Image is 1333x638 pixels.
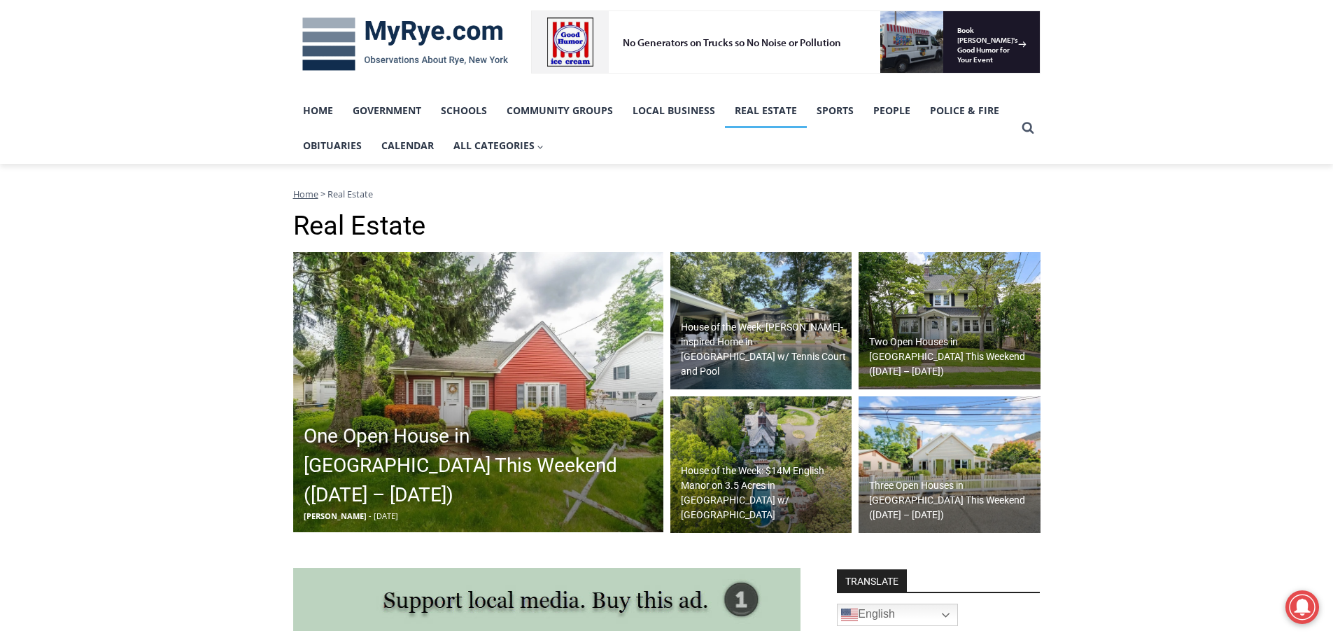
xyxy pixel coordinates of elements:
[293,252,663,532] img: 4 Orchard Drive, Rye
[293,93,1015,164] nav: Primary Navigation
[444,128,554,163] button: Child menu of All Categories
[293,188,318,200] a: Home
[426,15,487,54] h4: Book [PERSON_NAME]'s Good Humor for Your Event
[869,335,1037,379] h2: Two Open Houses in [GEOGRAPHIC_DATA] This Weekend ([DATE] – [DATE])
[92,25,346,39] div: No Generators on Trucks so No Noise or Pollution
[670,252,852,389] a: House of the Week: [PERSON_NAME]-inspired Home in [GEOGRAPHIC_DATA] w/ Tennis Court and Pool
[863,93,920,128] a: People
[431,93,497,128] a: Schools
[920,93,1009,128] a: Police & Fire
[293,252,663,532] a: One Open House in [GEOGRAPHIC_DATA] This Weekend ([DATE] – [DATE]) [PERSON_NAME] - [DATE]
[841,606,858,623] img: en
[670,252,852,389] img: 54 Lincoln Avenue, Rye Brook
[725,93,807,128] a: Real Estate
[304,422,660,510] h2: One Open House in [GEOGRAPHIC_DATA] This Weekend ([DATE] – [DATE])
[859,396,1041,534] a: Three Open Houses in [GEOGRAPHIC_DATA] This Weekend ([DATE] – [DATE])
[369,511,372,521] span: -
[366,139,649,171] span: Intern @ [DOMAIN_NAME]
[869,478,1037,522] h2: Three Open Houses in [GEOGRAPHIC_DATA] This Weekend ([DATE] – [DATE])
[304,511,367,521] span: [PERSON_NAME]
[293,93,343,128] a: Home
[837,569,907,592] strong: TRANSLATE
[807,93,863,128] a: Sports
[374,511,398,521] span: [DATE]
[293,568,800,631] img: support local media, buy this ad
[1015,116,1041,141] button: View Search Form
[416,4,505,64] a: Book [PERSON_NAME]'s Good Humor for Your Event
[372,128,444,163] a: Calendar
[670,396,852,534] a: House of the Week: $14M English Manor on 3.5 Acres in [GEOGRAPHIC_DATA] w/ [GEOGRAPHIC_DATA]
[327,188,373,200] span: Real Estate
[337,136,678,174] a: Intern @ [DOMAIN_NAME]
[293,187,1041,201] nav: Breadcrumbs
[859,396,1041,534] img: 32 Ridgeland Terrace, Rye
[143,88,199,167] div: "clearly one of the favorites in the [GEOGRAPHIC_DATA] neighborhood"
[293,128,372,163] a: Obituaries
[859,252,1041,389] img: 15 Roosevelt Avenue, Rye
[343,93,431,128] a: Government
[670,396,852,534] img: 190 North Street, Greenwich
[681,320,849,379] h2: House of the Week: [PERSON_NAME]-inspired Home in [GEOGRAPHIC_DATA] w/ Tennis Court and Pool
[293,8,517,81] img: MyRye.com
[837,604,958,626] a: English
[497,93,623,128] a: Community Groups
[859,252,1041,389] a: Two Open Houses in [GEOGRAPHIC_DATA] This Weekend ([DATE] – [DATE])
[681,464,849,522] h2: House of the Week: $14M English Manor on 3.5 Acres in [GEOGRAPHIC_DATA] w/ [GEOGRAPHIC_DATA]
[320,188,325,200] span: >
[1,141,141,174] a: Open Tues. - Sun. [PHONE_NUMBER]
[4,144,137,197] span: Open Tues. - Sun. [PHONE_NUMBER]
[353,1,661,136] div: "I learned about the history of a place I’d honestly never considered even as a resident of [GEOG...
[293,210,1041,242] h1: Real Estate
[623,93,725,128] a: Local Business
